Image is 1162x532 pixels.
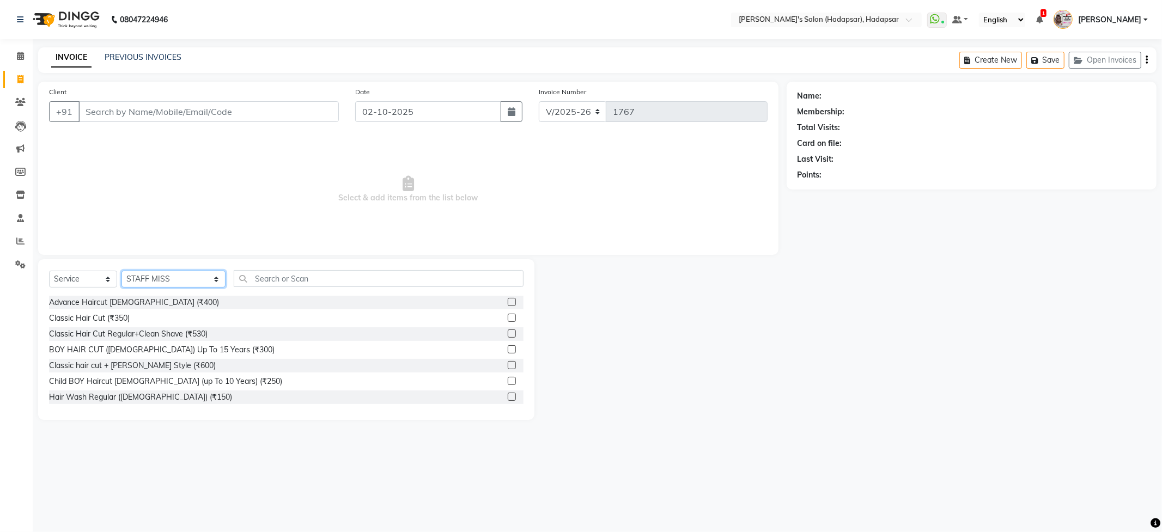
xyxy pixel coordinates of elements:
button: +91 [49,101,80,122]
span: [PERSON_NAME] [1078,14,1141,26]
div: Classic Hair Cut Regular+Clean Shave (₹530) [49,328,208,340]
img: PAVAN [1054,10,1073,29]
div: Card on file: [798,138,842,149]
button: Save [1026,52,1064,69]
span: 1 [1041,9,1047,17]
div: BOY HAIR CUT ([DEMOGRAPHIC_DATA]) Up To 15 Years (₹300) [49,344,275,356]
button: Open Invoices [1069,52,1141,69]
label: Invoice Number [539,87,586,97]
div: Membership: [798,106,845,118]
input: Search by Name/Mobile/Email/Code [78,101,339,122]
div: Name: [798,90,822,102]
label: Date [355,87,370,97]
b: 08047224946 [120,4,168,35]
input: Search or Scan [234,270,523,287]
div: Total Visits: [798,122,841,133]
div: Child BOY Haircut [DEMOGRAPHIC_DATA] (up To 10 Years) (₹250) [49,376,282,387]
label: Client [49,87,66,97]
div: Classic Hair Cut (₹350) [49,313,130,324]
div: Last Visit: [798,154,834,165]
div: Points: [798,169,822,181]
span: Select & add items from the list below [49,135,768,244]
a: 1 [1036,15,1043,25]
button: Create New [959,52,1022,69]
div: Hair Wash Regular ([DEMOGRAPHIC_DATA]) (₹150) [49,392,232,403]
div: Classic hair cut + [PERSON_NAME] Style (₹600) [49,360,216,371]
a: INVOICE [51,48,92,68]
a: PREVIOUS INVOICES [105,52,181,62]
div: Advance Haircut [DEMOGRAPHIC_DATA] (₹400) [49,297,219,308]
img: logo [28,4,102,35]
